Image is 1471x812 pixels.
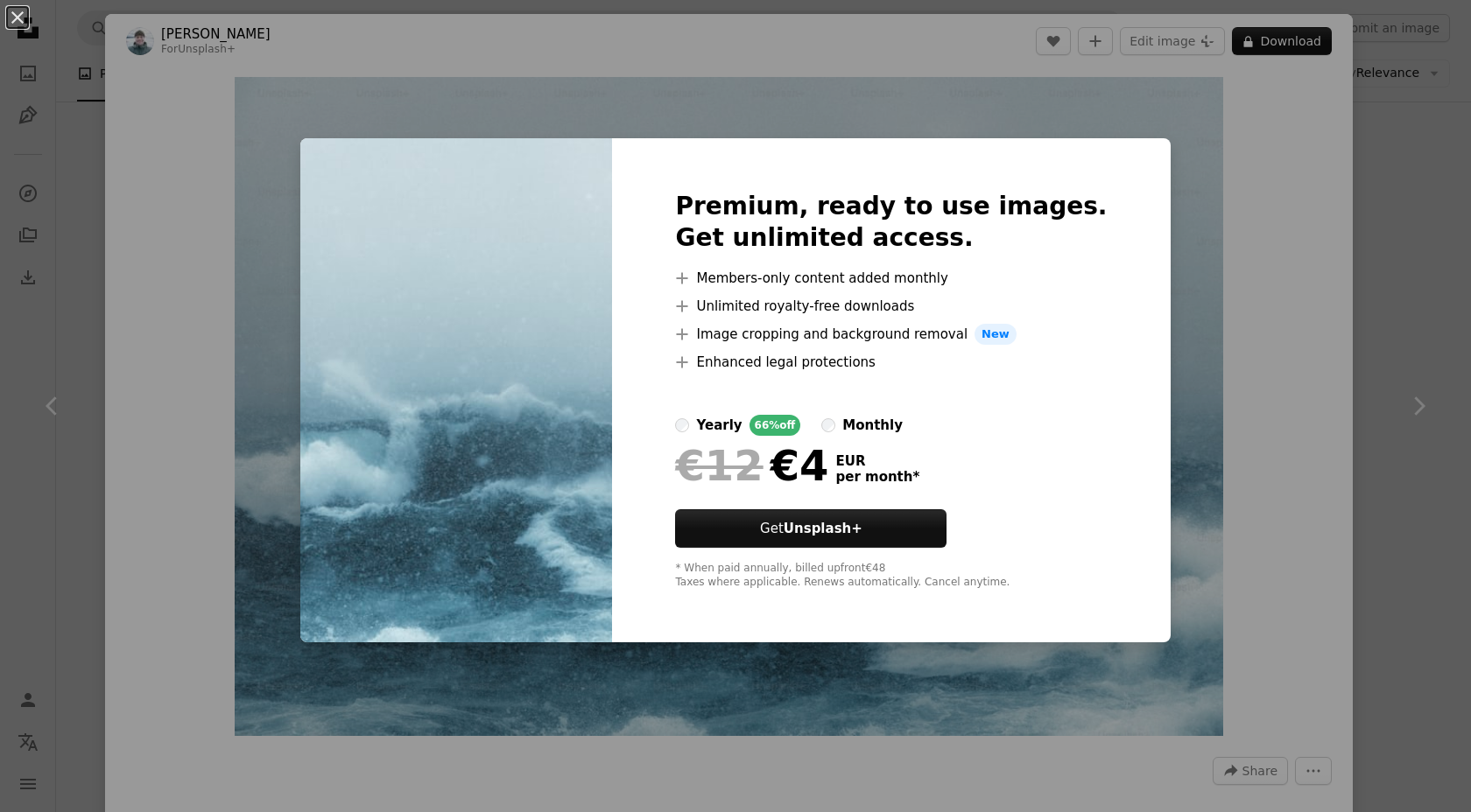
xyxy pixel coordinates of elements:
[696,415,742,436] div: yearly
[675,509,947,548] button: GetUnsplash+
[975,324,1017,345] span: New
[675,443,828,488] div: €4
[821,418,835,432] input: monthly
[675,191,1107,254] h2: Premium, ready to use images. Get unlimited access.
[835,469,919,485] span: per month *
[750,415,801,436] div: 66% off
[675,562,1107,590] div: * When paid annually, billed upfront €48 Taxes where applicable. Renews automatically. Cancel any...
[675,352,1107,373] li: Enhanced legal protections
[784,521,862,536] strong: Unsplash+
[300,138,612,642] img: premium_photo-1664004040258-0516bfeb8fa9
[675,296,1107,317] li: Unlimited royalty-free downloads
[675,443,763,488] span: €12
[675,418,689,432] input: yearly66%off
[675,324,1107,345] li: Image cropping and background removal
[842,415,903,436] div: monthly
[835,453,919,469] span: EUR
[675,268,1107,289] li: Members-only content added monthly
